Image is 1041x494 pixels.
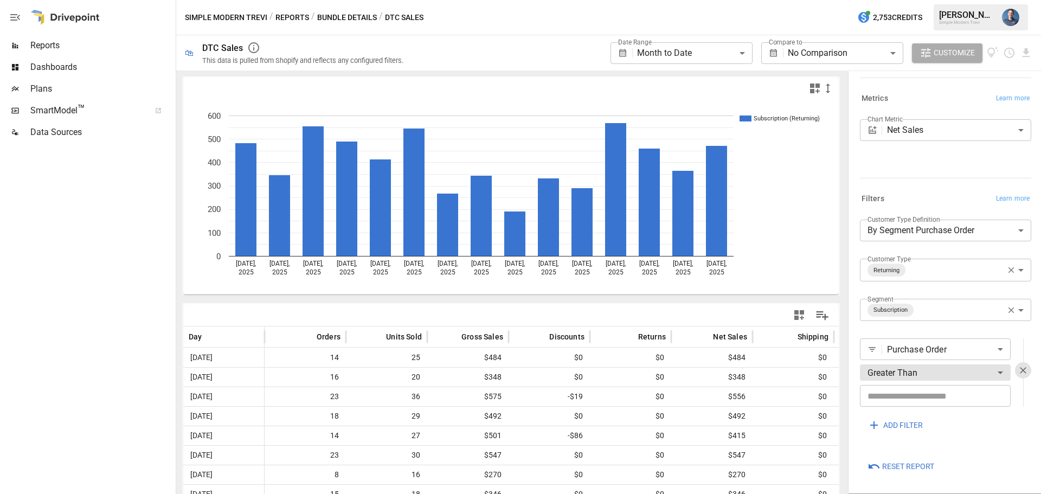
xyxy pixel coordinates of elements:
[758,426,828,445] span: $0
[474,268,489,276] text: 2025
[572,260,592,267] text: [DATE],
[30,82,173,95] span: Plans
[351,446,422,465] span: 30
[575,268,590,276] text: 2025
[311,11,315,24] div: /
[1002,9,1019,26] img: Mike Beckham
[860,415,930,435] button: ADD FILTER
[869,264,904,277] span: Returning
[433,426,503,445] span: $501
[595,387,666,406] span: $0
[677,465,747,484] span: $270
[351,407,422,426] span: 29
[269,11,273,24] div: /
[433,348,503,367] span: $484
[676,268,691,276] text: 2025
[860,220,1031,241] div: By Segment Purchase Order
[677,446,747,465] span: $547
[608,268,624,276] text: 2025
[618,37,652,47] label: Date Range
[939,10,995,20] div: [PERSON_NAME]
[810,303,834,328] button: Manage Columns
[505,260,525,267] text: [DATE],
[873,11,922,24] span: 2,753 Credits
[270,387,340,406] span: 23
[887,119,1031,141] div: Net Sales
[798,331,828,342] span: Shipping
[533,329,548,344] button: Sort
[373,268,388,276] text: 2025
[433,407,503,426] span: $492
[758,446,828,465] span: $0
[269,260,290,267] text: [DATE],
[379,11,383,24] div: /
[869,304,912,316] span: Subscription
[30,126,173,139] span: Data Sources
[868,294,893,304] label: Segment
[351,465,422,484] span: 16
[912,43,982,63] button: Customize
[713,331,747,342] span: Net Sales
[202,56,403,65] div: This data is pulled from Shopify and reflects any configured filters.
[595,446,666,465] span: $0
[677,426,747,445] span: $415
[677,407,747,426] span: $492
[868,215,940,224] label: Customer Type Definition
[370,329,385,344] button: Sort
[677,387,747,406] span: $556
[445,329,460,344] button: Sort
[270,426,340,445] span: 14
[433,368,503,387] span: $348
[883,419,923,432] span: ADD FILTER
[351,426,422,445] span: 27
[317,11,377,24] button: Bundle Details
[758,387,828,406] span: $0
[549,331,584,342] span: Discounts
[471,260,491,267] text: [DATE],
[203,329,219,344] button: Sort
[270,407,340,426] span: 18
[407,268,422,276] text: 2025
[860,457,942,476] button: Reset Report
[595,407,666,426] span: $0
[30,61,173,74] span: Dashboards
[208,181,221,191] text: 300
[781,329,796,344] button: Sort
[514,426,584,445] span: -$86
[754,115,820,122] text: Subscription (Returning)
[934,46,975,60] span: Customize
[514,446,584,465] span: $0
[887,343,993,356] span: Purchase Order
[183,99,831,294] svg: A chart.
[788,42,903,64] div: No Comparison
[433,465,503,484] span: $270
[208,134,221,144] text: 500
[709,268,724,276] text: 2025
[595,348,666,367] span: $0
[882,460,934,473] span: Reset Report
[853,8,927,28] button: 2,753Credits
[706,260,727,267] text: [DATE],
[758,348,828,367] span: $0
[433,446,503,465] span: $547
[30,39,173,52] span: Reports
[438,260,458,267] text: [DATE],
[306,268,321,276] text: 2025
[189,426,214,445] span: [DATE]
[185,48,194,58] div: 🛍
[208,158,221,168] text: 400
[461,331,503,342] span: Gross Sales
[677,368,747,387] span: $348
[270,465,340,484] span: 8
[996,93,1030,104] span: Learn more
[270,368,340,387] span: 16
[208,204,221,214] text: 200
[189,368,214,387] span: [DATE]
[642,268,657,276] text: 2025
[862,193,884,205] h6: Filters
[300,329,316,344] button: Sort
[1020,47,1032,59] button: Download report
[351,348,422,367] span: 25
[275,11,309,24] button: Reports
[638,331,666,342] span: Returns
